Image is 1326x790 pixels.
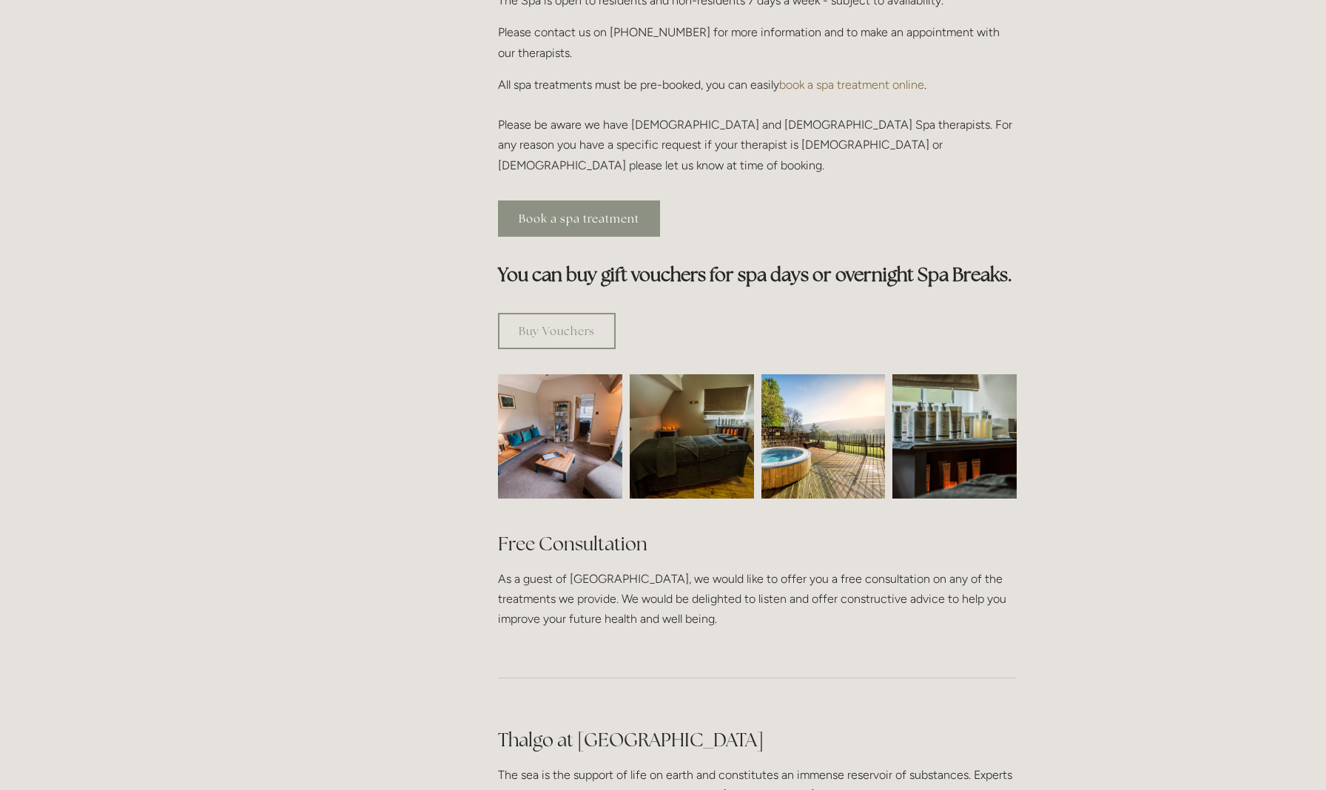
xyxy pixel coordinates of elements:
img: Outdoor jacuzzi with a view of the Peak District, Losehill House Hotel and Spa [761,374,886,499]
a: Buy Vouchers [498,313,616,349]
a: Book a spa treatment [498,200,660,237]
a: book a spa treatment online [779,78,924,92]
p: As a guest of [GEOGRAPHIC_DATA], we would like to offer you a free consultation on any of the tre... [498,569,1017,629]
img: Body creams in the spa room, Losehill House Hotel and Spa [861,374,1048,499]
h2: Free Consultation [498,531,1017,557]
strong: You can buy gift vouchers for spa days or overnight Spa Breaks. [498,263,1012,286]
p: All spa treatments must be pre-booked, you can easily . Please be aware we have [DEMOGRAPHIC_DATA... [498,75,1017,175]
h2: Thalgo at [GEOGRAPHIC_DATA] [498,727,1017,753]
img: Spa room, Losehill House Hotel and Spa [599,374,785,499]
img: Waiting room, spa room, Losehill House Hotel and Spa [467,374,653,499]
p: Please contact us on [PHONE_NUMBER] for more information and to make an appointment with our ther... [498,22,1017,62]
